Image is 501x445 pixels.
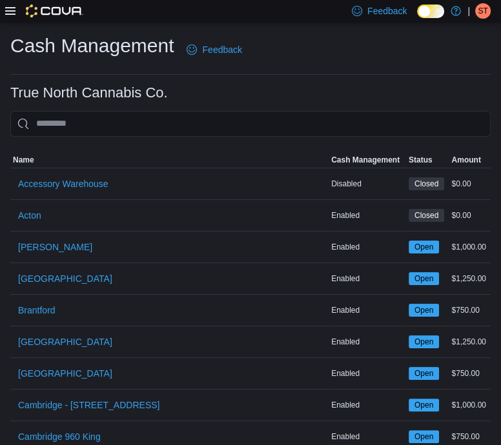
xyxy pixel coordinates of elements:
span: Acton [18,209,41,222]
span: Open [409,241,439,253]
button: Cambridge - [STREET_ADDRESS] [13,392,165,418]
button: Brantford [13,297,61,323]
div: $1,250.00 [449,271,491,286]
div: Enabled [329,397,406,413]
button: Accessory Warehouse [13,171,114,197]
span: Closed [409,177,444,190]
div: Enabled [329,239,406,255]
input: Dark Mode [417,5,444,18]
h1: Cash Management [10,33,174,59]
span: Brantford [18,304,56,317]
span: Accessory Warehouse [18,177,108,190]
button: [GEOGRAPHIC_DATA] [13,329,118,355]
span: Cambridge 960 King [18,430,101,443]
span: Open [409,335,439,348]
div: $750.00 [449,366,491,381]
span: Open [414,431,433,442]
span: Open [414,368,433,379]
div: Enabled [329,366,406,381]
div: Disabled [329,176,406,192]
span: Closed [414,210,438,221]
span: [GEOGRAPHIC_DATA] [18,335,112,348]
span: Name [13,155,34,165]
span: Amount [451,155,480,165]
span: Open [409,272,439,285]
span: Open [414,241,433,253]
button: Status [406,152,449,168]
span: Feedback [202,43,241,56]
button: [GEOGRAPHIC_DATA] [13,361,118,386]
img: Cova [26,5,83,17]
span: Open [414,273,433,284]
button: [GEOGRAPHIC_DATA] [13,266,118,292]
div: Enabled [329,429,406,444]
span: Dark Mode [417,18,418,19]
div: $1,000.00 [449,239,491,255]
span: ST [478,3,487,19]
span: Cambridge - [STREET_ADDRESS] [18,399,159,411]
span: [PERSON_NAME] [18,241,92,253]
div: Enabled [329,208,406,223]
div: $750.00 [449,429,491,444]
span: Open [414,304,433,316]
div: $0.00 [449,208,491,223]
span: Cash Management [331,155,400,165]
div: Enabled [329,334,406,350]
span: [GEOGRAPHIC_DATA] [18,367,112,380]
span: Open [409,304,439,317]
span: Closed [414,178,438,190]
a: Feedback [181,37,247,63]
h3: True North Cannabis Co. [10,85,168,101]
div: $1,250.00 [449,334,491,350]
div: $750.00 [449,302,491,318]
span: [GEOGRAPHIC_DATA] [18,272,112,285]
button: [PERSON_NAME] [13,234,97,260]
div: Enabled [329,271,406,286]
button: Acton [13,203,46,228]
span: Closed [409,209,444,222]
span: Open [414,399,433,411]
span: Open [409,430,439,443]
div: Enabled [329,302,406,318]
span: Open [414,336,433,348]
span: Feedback [367,5,407,17]
div: Sarah Timmins Craig [475,3,491,19]
span: Open [409,367,439,380]
button: Amount [449,152,491,168]
input: This is a search bar. As you type, the results lower in the page will automatically filter. [10,111,491,137]
div: $1,000.00 [449,397,491,413]
p: | [467,3,470,19]
button: Cash Management [329,152,406,168]
div: $0.00 [449,176,491,192]
span: Open [409,399,439,411]
button: Name [10,152,329,168]
span: Status [409,155,433,165]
